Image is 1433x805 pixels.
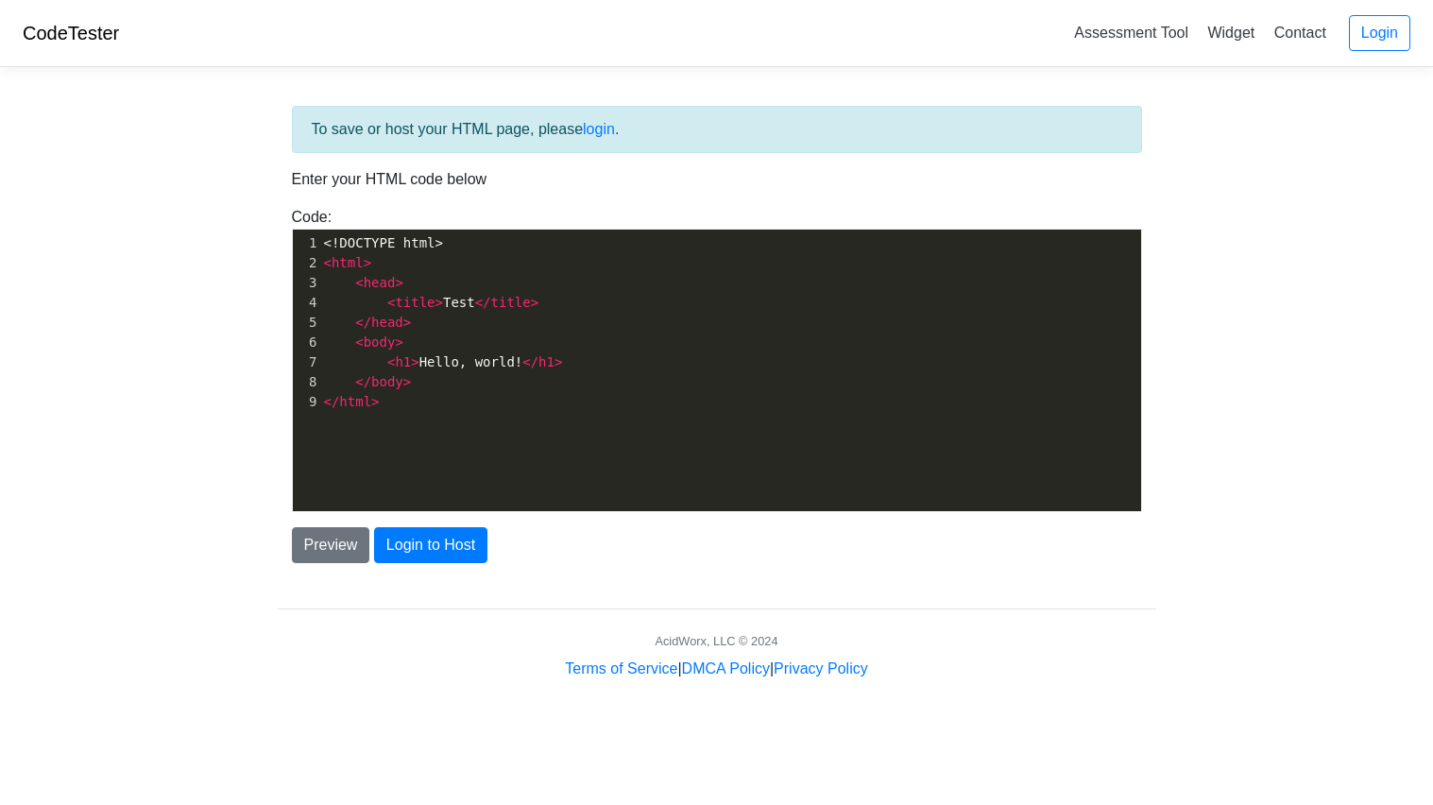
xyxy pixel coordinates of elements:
span: h1 [538,354,554,369]
div: AcidWorx, LLC © 2024 [655,632,777,650]
a: Assessment Tool [1066,17,1196,48]
a: CodeTester [23,23,119,43]
span: html [332,255,364,270]
a: login [583,121,615,137]
span: < [355,275,363,290]
span: < [355,334,363,350]
span: < [387,354,395,369]
span: > [395,334,402,350]
div: 1 [293,233,320,253]
span: title [491,295,531,310]
div: Code: [278,206,1156,512]
span: head [364,275,396,290]
div: 2 [293,253,320,273]
span: body [364,334,396,350]
span: </ [522,354,538,369]
span: </ [355,315,371,330]
a: Contact [1267,17,1334,48]
span: h1 [395,354,411,369]
a: Terms of Service [565,660,677,677]
a: DMCA Policy [682,660,770,677]
a: Privacy Policy [774,660,868,677]
a: Widget [1200,17,1262,48]
span: < [387,295,395,310]
span: body [371,374,403,389]
div: 3 [293,273,320,293]
div: 9 [293,392,320,412]
span: html [339,394,371,409]
div: 4 [293,293,320,313]
button: Login to Host [374,527,487,563]
span: > [554,354,562,369]
span: head [371,315,403,330]
div: 5 [293,313,320,333]
span: title [395,295,435,310]
span: <!DOCTYPE html> [324,235,443,250]
span: Test [324,295,539,310]
div: | | [565,658,867,680]
span: </ [324,394,340,409]
span: > [411,354,418,369]
button: Preview [292,527,370,563]
span: > [403,315,411,330]
span: > [531,295,538,310]
p: Enter your HTML code below [292,168,1142,191]
div: 6 [293,333,320,352]
span: </ [355,374,371,389]
span: < [324,255,332,270]
span: > [371,394,379,409]
div: 8 [293,372,320,392]
div: To save or host your HTML page, please . [292,106,1142,153]
span: Hello, world! [324,354,563,369]
span: </ [475,295,491,310]
span: > [435,295,443,310]
span: > [403,374,411,389]
span: > [395,275,402,290]
span: > [364,255,371,270]
div: 7 [293,352,320,372]
a: Login [1349,15,1410,51]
